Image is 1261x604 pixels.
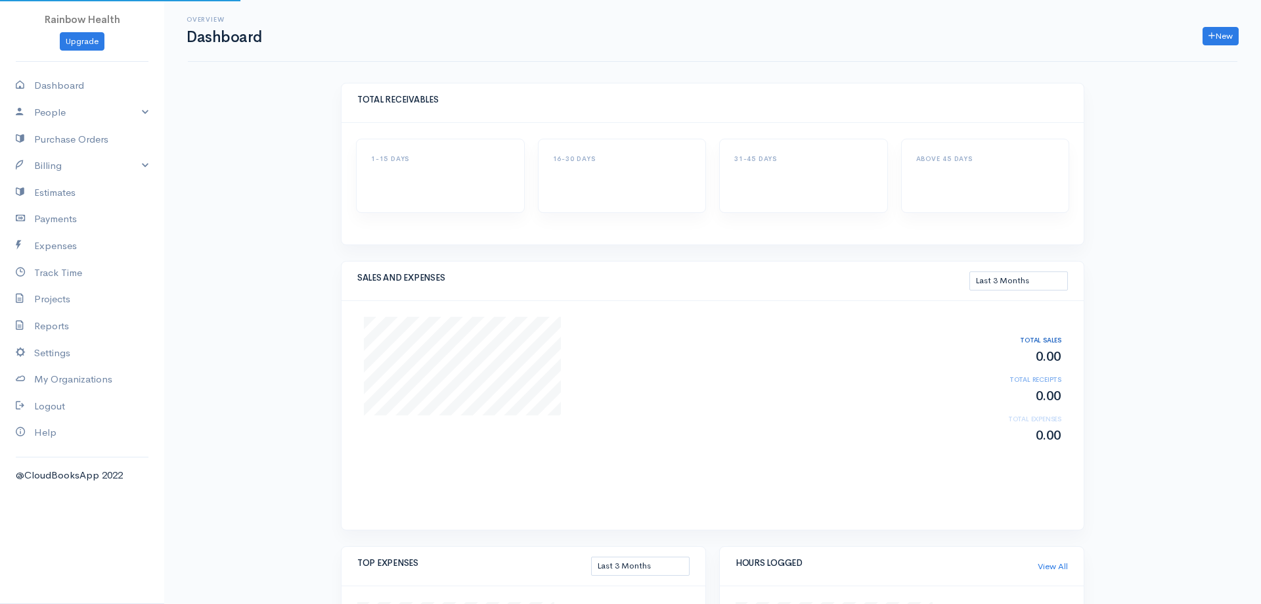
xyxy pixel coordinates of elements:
[187,16,262,23] h6: Overview
[187,29,262,45] h1: Dashboard
[956,415,1061,423] h6: TOTAL EXPENSES
[956,350,1061,364] h2: 0.00
[956,376,1061,383] h6: TOTAL RECEIPTS
[357,273,969,283] h5: SALES AND EXPENSES
[736,559,1038,568] h5: HOURS LOGGED
[1038,560,1068,573] a: View All
[45,13,120,26] span: Rainbow Health
[357,95,1068,105] h5: TOTAL RECEIVABLES
[357,559,591,568] h5: TOP EXPENSES
[956,337,1061,344] h6: TOTAL SALES
[16,468,148,483] div: @CloudBooksApp 2022
[734,155,873,162] h6: 31-45 DAYS
[916,155,1055,162] h6: ABOVE 45 DAYS
[956,389,1061,404] h2: 0.00
[1203,27,1239,46] a: New
[371,155,510,162] h6: 1-15 DAYS
[60,32,104,51] a: Upgrade
[553,155,692,162] h6: 16-30 DAYS
[956,429,1061,443] h2: 0.00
